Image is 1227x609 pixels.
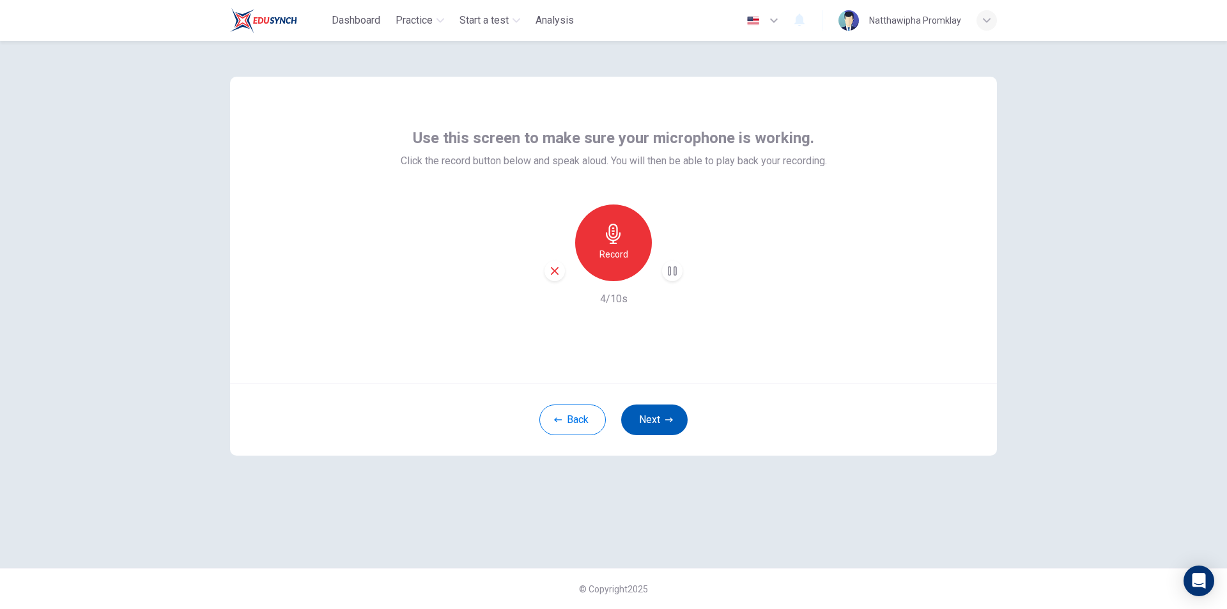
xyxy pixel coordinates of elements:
span: Practice [396,13,433,28]
a: Train Test logo [230,8,327,33]
img: en [745,16,761,26]
button: Dashboard [327,9,385,32]
button: Practice [390,9,449,32]
h6: 4/10s [600,291,628,307]
div: Natthawipha Promklay [869,13,961,28]
button: Next [621,405,688,435]
span: Click the record button below and speak aloud. You will then be able to play back your recording. [401,153,827,169]
button: Record [575,204,652,281]
span: Analysis [536,13,574,28]
span: © Copyright 2025 [579,584,648,594]
img: Train Test logo [230,8,297,33]
span: Start a test [459,13,509,28]
button: Analysis [530,9,579,32]
h6: Record [599,247,628,262]
button: Start a test [454,9,525,32]
img: Profile picture [838,10,859,31]
div: Open Intercom Messenger [1184,566,1214,596]
button: Back [539,405,606,435]
span: Dashboard [332,13,380,28]
span: Use this screen to make sure your microphone is working. [413,128,814,148]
